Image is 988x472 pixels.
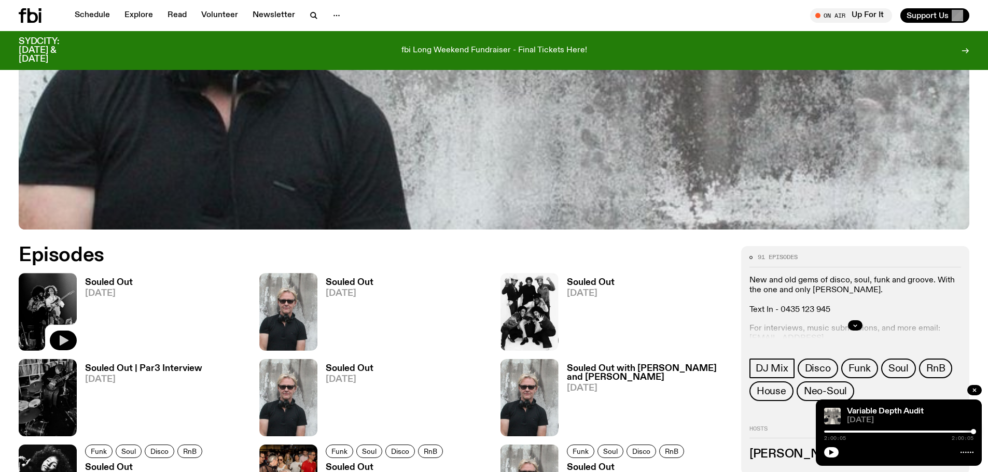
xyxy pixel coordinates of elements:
[567,445,594,458] a: Funk
[246,8,301,23] a: Newsletter
[19,37,85,64] h3: SYDCITY: [DATE] & [DATE]
[118,8,159,23] a: Explore
[567,364,729,382] h3: Souled Out with [PERSON_NAME] and [PERSON_NAME]
[326,445,353,458] a: Funk
[559,364,729,436] a: Souled Out with [PERSON_NAME] and [PERSON_NAME][DATE]
[121,447,136,455] span: Soul
[758,254,798,260] span: 91 episodes
[627,445,656,458] a: Disco
[749,449,961,460] h3: [PERSON_NAME]
[116,445,142,458] a: Soul
[573,447,589,455] span: Funk
[326,364,373,373] h3: Souled Out
[424,447,437,455] span: RnB
[881,359,916,378] a: Soul
[665,447,678,455] span: RnB
[418,445,443,458] a: RnB
[756,363,788,374] span: DJ Mix
[150,447,169,455] span: Disco
[195,8,244,23] a: Volunteer
[659,445,684,458] a: RnB
[326,375,373,384] span: [DATE]
[500,359,559,436] img: Stephen looks directly at the camera, wearing a black tee, black sunglasses and headphones around...
[183,447,197,455] span: RnB
[317,364,373,436] a: Souled Out[DATE]
[567,278,615,287] h3: Souled Out
[603,447,618,455] span: Soul
[85,463,205,472] h3: Souled Out
[326,463,446,472] h3: Souled Out
[907,11,949,20] span: Support Us
[85,375,202,384] span: [DATE]
[797,381,854,401] a: Neo-Soul
[824,408,841,424] img: A black and white Rorschach
[77,278,133,350] a: Souled Out[DATE]
[824,436,846,441] span: 2:00:05
[385,445,415,458] a: Disco
[926,363,945,374] span: RnB
[259,359,317,436] img: Stephen looks directly at the camera, wearing a black tee, black sunglasses and headphones around...
[91,447,107,455] span: Funk
[145,445,174,458] a: Disco
[749,359,795,378] a: DJ Mix
[888,363,909,374] span: Soul
[810,8,892,23] button: On AirUp For It
[85,445,113,458] a: Funk
[805,363,831,374] span: Disco
[85,278,133,287] h3: Souled Out
[559,278,615,350] a: Souled Out[DATE]
[841,359,878,378] a: Funk
[952,436,973,441] span: 2:00:05
[401,46,587,55] p: fbi Long Weekend Fundraiser - Final Tickets Here!
[85,364,202,373] h3: Souled Out | Par3 Interview
[597,445,623,458] a: Soul
[567,384,729,393] span: [DATE]
[317,278,373,350] a: Souled Out[DATE]
[356,445,382,458] a: Soul
[567,463,687,472] h3: Souled Out
[757,385,786,397] span: House
[798,359,838,378] a: Disco
[259,273,317,350] img: Stephen looks directly at the camera, wearing a black tee, black sunglasses and headphones around...
[326,278,373,287] h3: Souled Out
[326,289,373,298] span: [DATE]
[632,447,650,455] span: Disco
[567,289,615,298] span: [DATE]
[847,407,924,416] a: Variable Depth Audit
[749,276,961,316] p: New and old gems of disco, soul, funk and groove. With the one and only [PERSON_NAME]. Text In - ...
[847,417,973,424] span: [DATE]
[68,8,116,23] a: Schedule
[77,364,202,436] a: Souled Out | Par3 Interview[DATE]
[85,289,133,298] span: [DATE]
[749,426,961,438] h2: Hosts
[749,381,794,401] a: House
[362,447,377,455] span: Soul
[919,359,952,378] a: RnB
[900,8,969,23] button: Support Us
[391,447,409,455] span: Disco
[19,246,648,265] h2: Episodes
[331,447,347,455] span: Funk
[161,8,193,23] a: Read
[848,363,871,374] span: Funk
[804,385,847,397] span: Neo-Soul
[177,445,202,458] a: RnB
